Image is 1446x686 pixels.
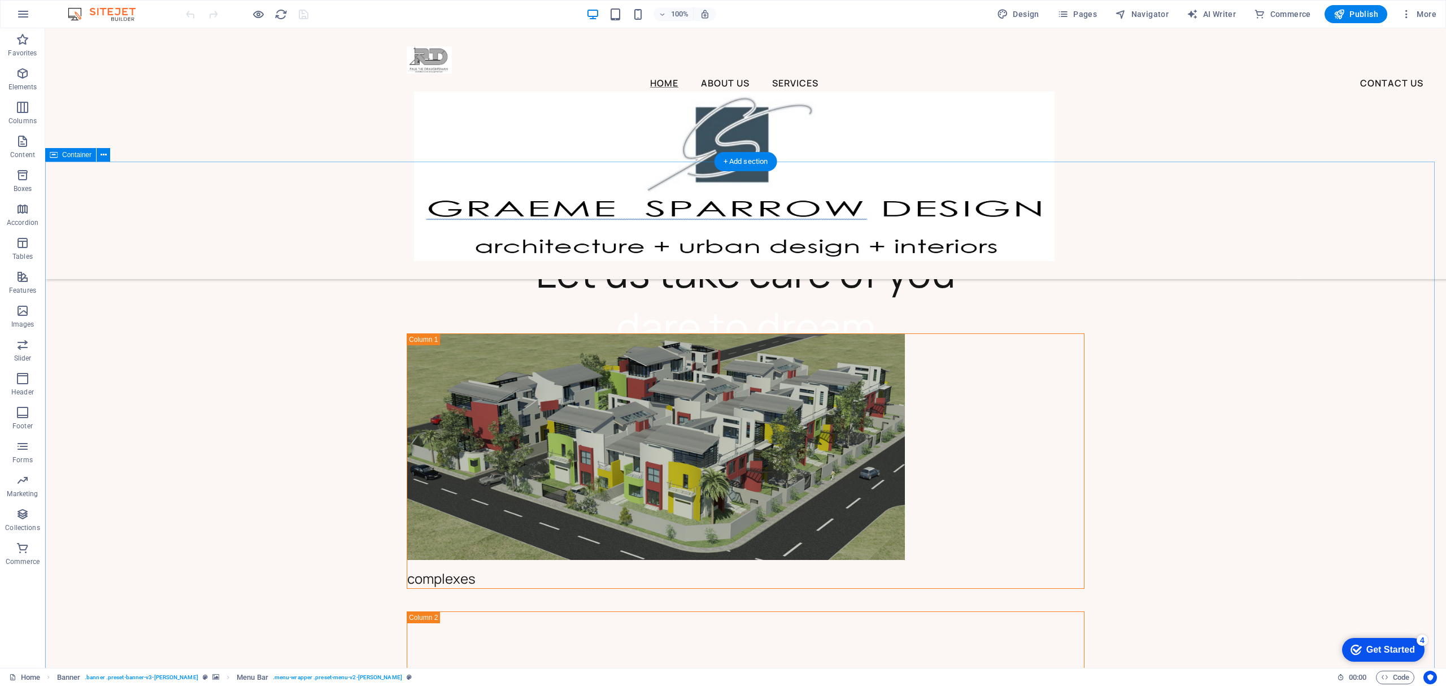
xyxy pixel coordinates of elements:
h6: 100% [670,7,689,21]
span: Design [997,8,1039,20]
p: Footer [12,422,33,431]
i: This element contains a background [212,674,219,680]
p: Forms [12,455,33,464]
i: Reload page [275,8,288,21]
p: Accordion [7,218,38,227]
button: Usercentrics [1423,671,1437,684]
button: Design [992,5,1044,23]
div: Get Started 4 items remaining, 20% complete [9,6,92,29]
p: Boxes [14,184,32,193]
button: Navigator [1110,5,1173,23]
span: Pages [1057,8,1097,20]
p: Elements [8,83,37,92]
i: This element is a customizable preset [203,674,208,680]
span: Commerce [1254,8,1311,20]
p: Images [11,320,34,329]
div: + Add section [715,152,777,171]
button: 100% [654,7,694,21]
span: . banner .preset-banner-v3-[PERSON_NAME] [85,671,198,684]
p: Tables [12,252,33,261]
span: Container [62,151,92,158]
p: Commerce [6,557,40,566]
button: Publish [1325,5,1387,23]
span: Code [1381,671,1409,684]
span: Navigator [1115,8,1169,20]
p: Content [10,150,35,159]
p: Marketing [7,489,38,498]
i: This element is a customizable preset [407,674,412,680]
h6: Session time [1337,671,1367,684]
button: Click here to leave preview mode and continue editing [251,7,265,21]
span: Click to select. Double-click to edit [237,671,268,684]
p: Slider [14,354,32,363]
span: More [1401,8,1436,20]
div: 4 [84,2,95,14]
button: Commerce [1249,5,1316,23]
p: Columns [8,116,37,125]
span: 00 00 [1349,671,1366,684]
div: Get Started [33,12,82,23]
span: Publish [1334,8,1378,20]
a: Home [9,671,40,684]
span: Click to select. Double-click to edit [57,671,81,684]
button: reload [274,7,288,21]
i: On resize automatically adjust zoom level to fit chosen device. [700,9,710,19]
button: Code [1376,671,1414,684]
span: AI Writer [1187,8,1236,20]
p: Features [9,286,36,295]
button: AI Writer [1182,5,1240,23]
span: : [1357,673,1358,681]
p: Collections [5,523,40,532]
p: Header [11,388,34,397]
p: Favorites [8,49,37,58]
button: More [1396,5,1441,23]
img: Editor Logo [65,7,150,21]
span: . menu-wrapper .preset-menu-v2-[PERSON_NAME] [273,671,402,684]
button: Pages [1053,5,1101,23]
div: Design (Ctrl+Alt+Y) [992,5,1044,23]
nav: breadcrumb [57,671,412,684]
